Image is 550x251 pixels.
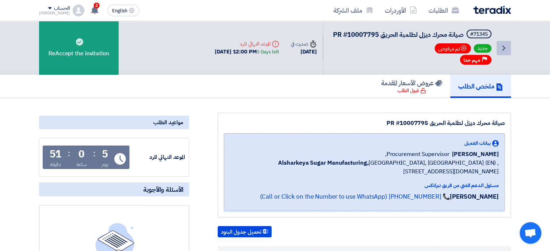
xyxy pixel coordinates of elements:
[230,182,499,189] div: مسئول الدعم الفني من فريق تيرادكس
[215,40,279,48] div: الموعد النهائي للرد
[450,75,511,98] a: ملخص الطلب
[230,159,499,176] span: [GEOGRAPHIC_DATA], [GEOGRAPHIC_DATA] (EN) ,[STREET_ADDRESS][DOMAIN_NAME]
[278,159,368,167] b: Alsharkeya Sugar Manufacturing,
[333,30,493,40] h5: صيانة محرك ديزل لطلمبة الحريق PR #10007795
[143,185,183,194] span: الأسئلة والأجوبة
[473,6,511,14] img: Teradix logo
[50,161,61,168] div: دقيقة
[464,57,480,64] span: مهم جدا
[215,48,279,56] div: [DATE] 12:00 PM
[39,11,70,15] div: [PERSON_NAME]
[450,192,499,201] strong: [PERSON_NAME]
[373,75,450,98] a: عروض الأسعار المقدمة قبول الطلب
[68,147,70,160] div: :
[39,21,119,75] div: ReAccept the invitation
[257,48,279,56] div: 5 Days left
[464,139,491,147] span: بيانات العميل
[291,40,317,48] div: صدرت في
[435,43,471,53] span: تم مرفوض
[379,2,423,19] a: الأوردرات
[78,149,85,159] div: 0
[39,116,189,129] div: مواعيد الطلب
[93,147,95,160] div: :
[423,2,465,19] a: الطلبات
[107,5,139,16] button: English
[291,48,317,56] div: [DATE]
[50,149,62,159] div: 51
[76,161,87,168] div: ساعة
[218,226,272,238] button: تحميل جدول البنود
[474,44,491,53] span: جديد
[260,192,450,201] a: 📞 [PHONE_NUMBER] (Call or Click on the Number to use WhatsApp)
[102,161,108,168] div: يوم
[520,222,541,244] div: Open chat
[397,87,426,94] div: قبول الطلب
[54,5,69,12] div: الحساب
[73,5,84,16] img: profile_test.png
[112,8,127,13] span: English
[458,82,503,90] h5: ملخص الطلب
[328,2,379,19] a: ملف الشركة
[333,30,464,39] span: صيانة محرك ديزل لطلمبة الحريق PR #10007795
[94,3,99,8] span: 2
[131,153,185,161] div: الموعد النهائي للرد
[385,150,449,159] span: Procurement Supervisor,
[452,150,499,159] span: [PERSON_NAME]
[102,149,108,159] div: 5
[470,32,488,37] div: #71345
[381,79,442,87] h5: عروض الأسعار المقدمة
[224,119,505,127] div: صيانة محرك ديزل لطلمبة الحريق PR #10007795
